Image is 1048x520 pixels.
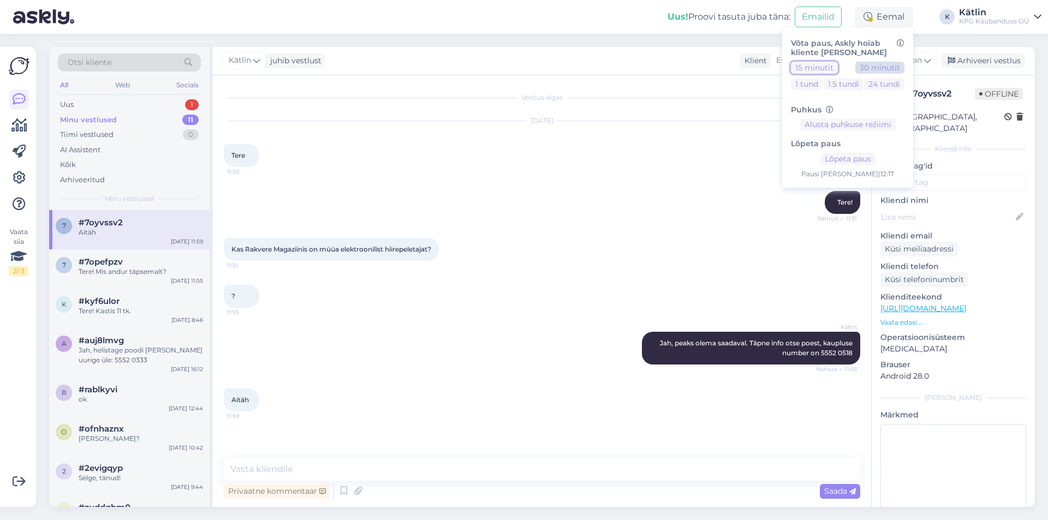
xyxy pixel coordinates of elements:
[791,105,904,115] h6: Puhkus
[79,218,123,228] span: #7oyvssv2
[855,62,904,74] button: 30 minutit
[169,404,203,413] div: [DATE] 12:44
[68,57,111,68] span: Otsi kliente
[60,145,100,156] div: AI Assistent
[740,55,767,67] div: Klient
[791,169,904,179] div: Pausi [PERSON_NAME] | 12:17
[183,129,199,140] div: 0
[58,78,70,92] div: All
[224,484,330,499] div: Privaatne kommentaar
[174,78,201,92] div: Socials
[231,292,235,300] span: ?
[881,211,1014,223] input: Lisa nimi
[880,291,1026,303] p: Klienditeekond
[855,7,913,27] div: Eemal
[820,153,876,165] button: Lõpeta paus
[60,175,105,186] div: Arhiveeritud
[959,17,1029,26] div: KPG Kaubanduse OÜ
[171,237,203,246] div: [DATE] 11:59
[660,339,854,357] span: Jah, peaks olema saadaval. Täpne info otse poest, kaupluse number on 5552 0518
[62,300,67,308] span: k
[880,318,1026,327] p: Vaata edasi ...
[79,463,123,473] span: #2evigqyp
[224,93,860,103] div: Vestlus algas
[79,336,124,345] span: #auj8lmvg
[791,39,904,57] h6: Võta paus, Askly hoiab kliente [PERSON_NAME]
[668,10,790,23] div: Proovi tasuta juba täna:
[60,99,74,110] div: Uus
[880,359,1026,370] p: Brauser
[79,257,123,267] span: #7opefpzv
[880,272,968,287] div: Küsi telefoninumbrit
[169,444,203,452] div: [DATE] 10:42
[171,277,203,285] div: [DATE] 11:55
[816,365,857,373] span: Nähtud ✓ 11:56
[791,62,838,74] button: 15 minutit
[62,467,66,475] span: 2
[880,242,958,256] div: Küsi meiliaadressi
[791,139,904,148] h6: Lõpeta paus
[880,195,1026,206] p: Kliendi nimi
[224,116,860,125] div: [DATE]
[227,168,268,176] span: 11:30
[880,393,1026,403] div: [PERSON_NAME]
[61,428,67,436] span: o
[880,303,966,313] a: [URL][DOMAIN_NAME]
[880,370,1026,382] p: Android 28.0
[229,55,251,67] span: Kätlin
[171,483,203,491] div: [DATE] 9:44
[79,395,203,404] div: ok
[9,56,29,76] img: Askly Logo
[60,159,76,170] div: Kõik
[231,396,249,404] span: Aitäh
[800,118,896,130] button: Alusta puhkuse režiimi
[79,424,124,434] span: #ofnhaznx
[227,261,268,270] span: 11:31
[791,78,823,90] button: 1 tund
[171,316,203,324] div: [DATE] 8:46
[907,87,975,100] div: # 7oyvssv2
[880,160,1026,172] p: Kliendi tag'id
[171,365,203,373] div: [DATE] 16:12
[880,144,1026,154] div: Kliendi info
[79,473,203,483] div: Selge, tänud!
[62,388,67,397] span: r
[79,267,203,277] div: Tere! Mis andur täpsemalt?
[231,151,245,159] span: Tere
[776,55,809,67] span: Estonian
[816,323,857,331] span: Kätlin
[79,345,203,365] div: Jah, helistage poodi [PERSON_NAME] uurige üle: 5552 0333
[182,115,199,125] div: 11
[62,339,67,348] span: a
[880,230,1026,242] p: Kliendi email
[113,78,132,92] div: Web
[9,227,28,276] div: Vaata siia
[880,174,1026,190] input: Lisa tag
[795,7,842,27] button: Emailid
[79,306,203,316] div: Tere! Kastis 11 tk.
[62,506,66,515] span: z
[880,332,1026,343] p: Operatsioonisüsteem
[79,503,130,512] span: #zuddqhm0
[79,385,117,395] span: #rablkyvi
[959,8,1041,26] a: KätlinKPG Kaubanduse OÜ
[105,194,154,204] span: Minu vestlused
[884,111,1004,134] div: [GEOGRAPHIC_DATA], [GEOGRAPHIC_DATA]
[62,261,66,269] span: 7
[79,228,203,237] div: Aitäh
[227,308,268,316] span: 11:55
[816,214,857,223] span: Nähtud ✓ 11:31
[62,222,66,230] span: 7
[60,129,114,140] div: Tiimi vestlused
[266,55,321,67] div: juhib vestlust
[880,409,1026,421] p: Märkmed
[837,198,853,206] span: Tere!
[880,261,1026,272] p: Kliendi telefon
[824,78,864,90] button: 1.5 tundi
[79,296,120,306] span: #kyf6ulor
[864,78,904,90] button: 24 tundi
[60,115,117,125] div: Minu vestlused
[880,343,1026,355] p: [MEDICAL_DATA]
[227,412,268,420] span: 11:59
[939,9,955,25] div: K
